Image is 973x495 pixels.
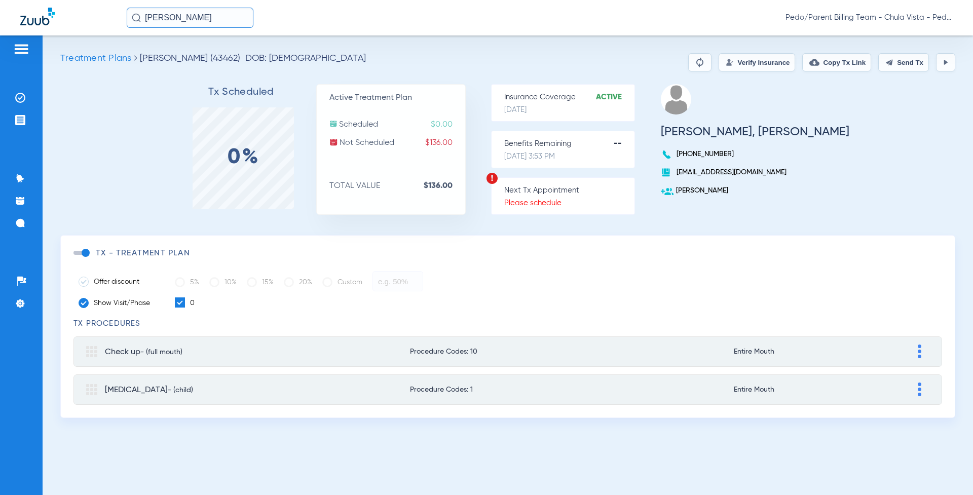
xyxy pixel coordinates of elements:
img: warning.svg [486,172,498,184]
label: 0 [175,297,195,309]
span: Treatment Plans [60,54,131,63]
label: 0% [228,153,259,163]
input: Search for patients [127,8,253,28]
label: 5% [175,272,199,292]
span: $136.00 [425,138,465,148]
span: Entire Mouth [734,348,842,355]
span: Entire Mouth [734,386,842,393]
span: Procedure Codes: 1 [410,386,662,393]
strong: Active [596,92,634,102]
img: group-dot-blue.svg [918,345,921,358]
label: 20% [284,272,312,292]
img: voice-call-b.svg [661,149,674,160]
img: group-dot-blue.svg [918,383,921,396]
span: $0.00 [431,120,465,130]
p: Please schedule [504,198,634,208]
label: Offer discount [79,277,160,287]
img: group.svg [86,384,97,395]
mat-expansion-panel-header: Check up- (full mouth)Procedure Codes: 10Entire Mouth [73,336,942,367]
label: 15% [247,272,274,292]
button: Copy Tx Link [802,53,871,71]
img: not-scheduled.svg [329,138,338,146]
img: send.svg [885,58,893,66]
h3: [PERSON_NAME], [PERSON_NAME] [661,127,849,137]
p: Not Scheduled [329,138,465,148]
img: play.svg [942,58,950,66]
input: e.g. 50% [372,271,423,291]
mat-expansion-panel-header: [MEDICAL_DATA]- (child)Procedure Codes: 1Entire Mouth [73,374,942,405]
img: profile.png [661,84,691,115]
strong: -- [614,139,634,149]
span: Pedo/Parent Billing Team - Chula Vista - Pedo | The Super Dentists [785,13,953,23]
p: [PERSON_NAME] [661,185,849,196]
span: [MEDICAL_DATA] [105,386,193,394]
iframe: Chat Widget [922,446,973,495]
label: Custom [322,272,362,292]
p: Active Treatment Plan [329,93,465,103]
p: [EMAIL_ADDRESS][DOMAIN_NAME] [661,167,849,177]
strong: $136.00 [424,181,465,191]
label: 10% [209,272,237,292]
img: Verify Insurance [726,58,734,66]
h3: TX - Treatment Plan [96,248,190,258]
p: Scheduled [329,120,465,130]
span: [PERSON_NAME] (43462) [140,54,240,63]
span: - (full mouth) [140,349,182,356]
h3: TX Procedures [73,319,942,329]
img: Search Icon [132,13,141,22]
p: Benefits Remaining [504,139,634,149]
h3: Tx Scheduled [167,87,316,97]
p: Insurance Coverage [504,92,634,102]
span: Procedure Codes: 10 [410,348,662,355]
img: add-user.svg [661,185,673,198]
p: [DATE] [504,105,634,115]
label: Show Visit/Phase [79,298,160,308]
button: Verify Insurance [719,53,795,71]
img: link-copy.png [809,57,819,67]
img: group.svg [86,346,97,357]
img: book.svg [661,167,671,177]
p: [DATE] 3:53 PM [504,151,634,162]
button: Send Tx [878,53,929,71]
span: - (child) [168,387,193,394]
img: Reparse [694,56,706,68]
p: TOTAL VALUE [329,181,465,191]
p: [PHONE_NUMBER] [661,149,849,159]
span: Check up [105,348,182,356]
span: DOB: [DEMOGRAPHIC_DATA] [245,53,366,63]
p: Next Tx Appointment [504,185,634,196]
img: hamburger-icon [13,43,29,55]
img: Zuub Logo [20,8,55,25]
img: scheduled.svg [329,120,338,128]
